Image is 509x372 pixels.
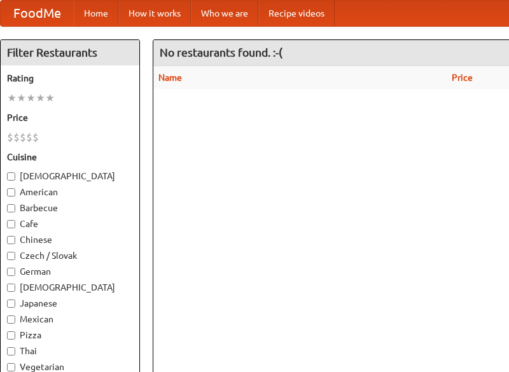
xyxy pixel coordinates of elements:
li: $ [32,130,39,144]
a: Name [158,72,182,83]
input: Chinese [7,236,15,244]
li: $ [7,130,13,144]
input: Czech / Slovak [7,252,15,260]
h4: Filter Restaurants [1,40,139,65]
h5: Rating [7,72,133,85]
label: Barbecue [7,202,133,214]
li: ★ [7,91,17,105]
li: ★ [26,91,36,105]
a: Price [452,72,473,83]
input: [DEMOGRAPHIC_DATA] [7,172,15,181]
input: Japanese [7,300,15,308]
label: American [7,186,133,198]
label: Japanese [7,297,133,310]
a: How it works [118,1,191,26]
label: Czech / Slovak [7,249,133,262]
input: Thai [7,347,15,355]
ng-pluralize: No restaurants found. :-( [160,46,282,59]
input: Pizza [7,331,15,340]
a: FoodMe [1,1,74,26]
input: Vegetarian [7,363,15,371]
label: German [7,265,133,278]
input: Mexican [7,315,15,324]
h5: Price [7,111,133,124]
li: $ [20,130,26,144]
a: Recipe videos [258,1,335,26]
input: [DEMOGRAPHIC_DATA] [7,284,15,292]
label: [DEMOGRAPHIC_DATA] [7,170,133,183]
input: German [7,268,15,276]
a: Who we are [191,1,258,26]
li: $ [13,130,20,144]
label: Thai [7,345,133,357]
label: Mexican [7,313,133,326]
a: Home [74,1,118,26]
label: Chinese [7,233,133,246]
label: [DEMOGRAPHIC_DATA] [7,281,133,294]
label: Cafe [7,217,133,230]
input: Cafe [7,220,15,228]
label: Pizza [7,329,133,341]
input: Barbecue [7,204,15,212]
input: American [7,188,15,196]
li: ★ [45,91,55,105]
li: ★ [36,91,45,105]
li: ★ [17,91,26,105]
li: $ [26,130,32,144]
h5: Cuisine [7,151,133,163]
